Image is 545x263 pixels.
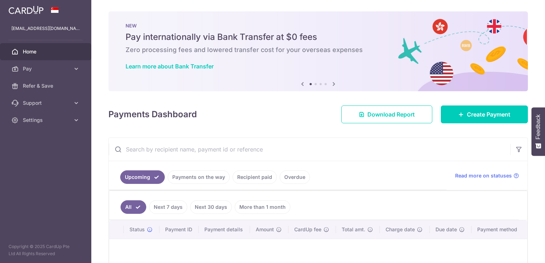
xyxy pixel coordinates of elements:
[235,200,290,214] a: More than 1 month
[436,226,457,233] span: Due date
[341,105,432,123] a: Download Report
[129,226,145,233] span: Status
[11,25,80,32] p: [EMAIL_ADDRESS][DOMAIN_NAME]
[233,170,277,184] a: Recipient paid
[455,172,512,179] span: Read more on statuses
[109,138,510,161] input: Search by recipient name, payment id or reference
[168,170,230,184] a: Payments on the way
[121,200,146,214] a: All
[280,170,310,184] a: Overdue
[467,110,510,119] span: Create Payment
[455,172,519,179] a: Read more on statuses
[108,108,197,121] h4: Payments Dashboard
[23,48,70,55] span: Home
[531,107,545,156] button: Feedback - Show survey
[472,220,527,239] th: Payment method
[256,226,274,233] span: Amount
[23,117,70,124] span: Settings
[159,220,199,239] th: Payment ID
[294,226,321,233] span: CardUp fee
[367,110,415,119] span: Download Report
[23,65,70,72] span: Pay
[441,105,528,123] a: Create Payment
[342,226,365,233] span: Total amt.
[126,31,511,43] h5: Pay internationally via Bank Transfer at $0 fees
[386,226,415,233] span: Charge date
[120,170,165,184] a: Upcoming
[199,220,250,239] th: Payment details
[23,99,70,107] span: Support
[9,6,44,14] img: CardUp
[535,114,541,139] span: Feedback
[126,23,511,29] p: NEW
[126,63,214,70] a: Learn more about Bank Transfer
[23,82,70,89] span: Refer & Save
[108,11,528,91] img: Bank transfer banner
[149,200,187,214] a: Next 7 days
[190,200,232,214] a: Next 30 days
[126,46,511,54] h6: Zero processing fees and lowered transfer cost for your overseas expenses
